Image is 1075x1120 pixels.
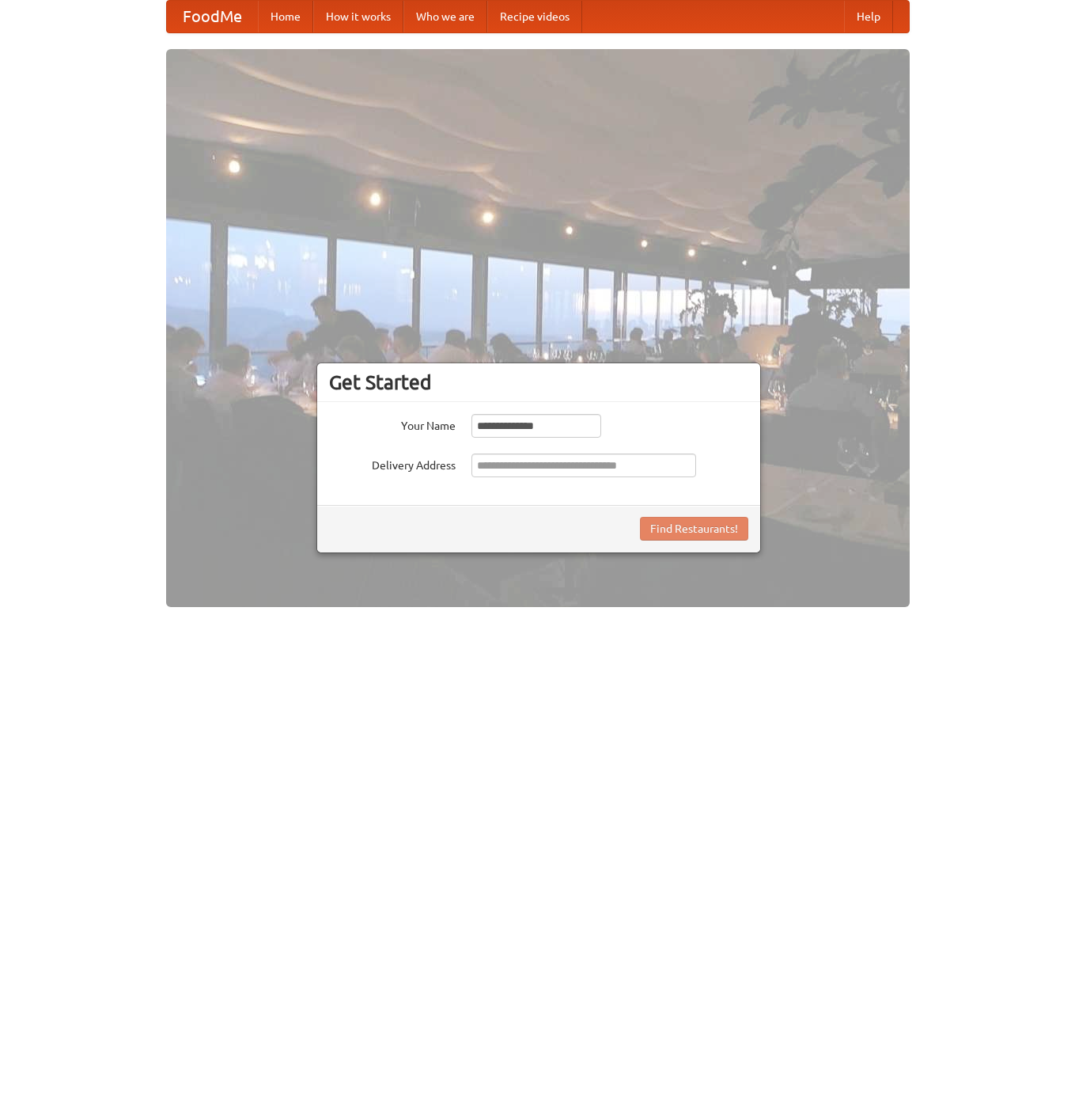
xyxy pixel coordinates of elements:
[640,517,748,541] button: Find Restaurants!
[313,1,403,32] a: How it works
[329,370,748,394] h3: Get Started
[844,1,893,32] a: Help
[403,1,487,32] a: Who we are
[167,1,258,32] a: FoodMe
[487,1,582,32] a: Recipe videos
[258,1,313,32] a: Home
[329,414,456,434] label: Your Name
[329,454,456,473] label: Delivery Address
